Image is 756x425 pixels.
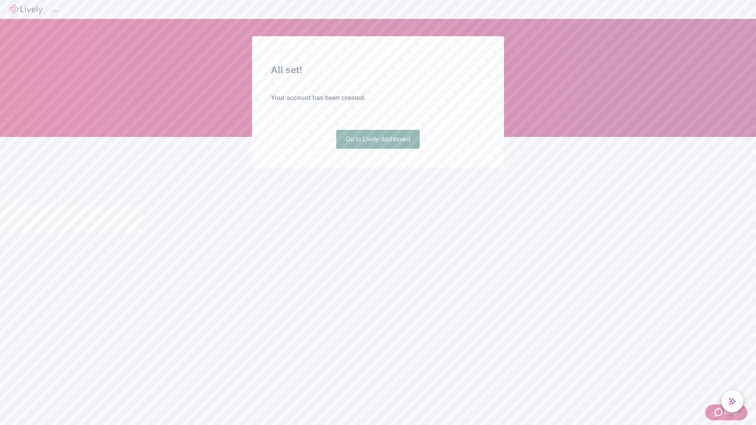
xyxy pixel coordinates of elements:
[52,10,58,12] button: Log out
[721,390,743,412] button: chat
[9,5,43,14] img: Lively
[271,63,485,77] h2: All set!
[705,405,747,420] button: Zendesk support iconHelp
[271,93,485,103] h4: Your account has been created.
[724,408,738,417] span: Help
[715,408,724,417] svg: Zendesk support icon
[336,130,420,149] a: Go to Lively dashboard
[728,397,736,405] svg: Lively AI Assistant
